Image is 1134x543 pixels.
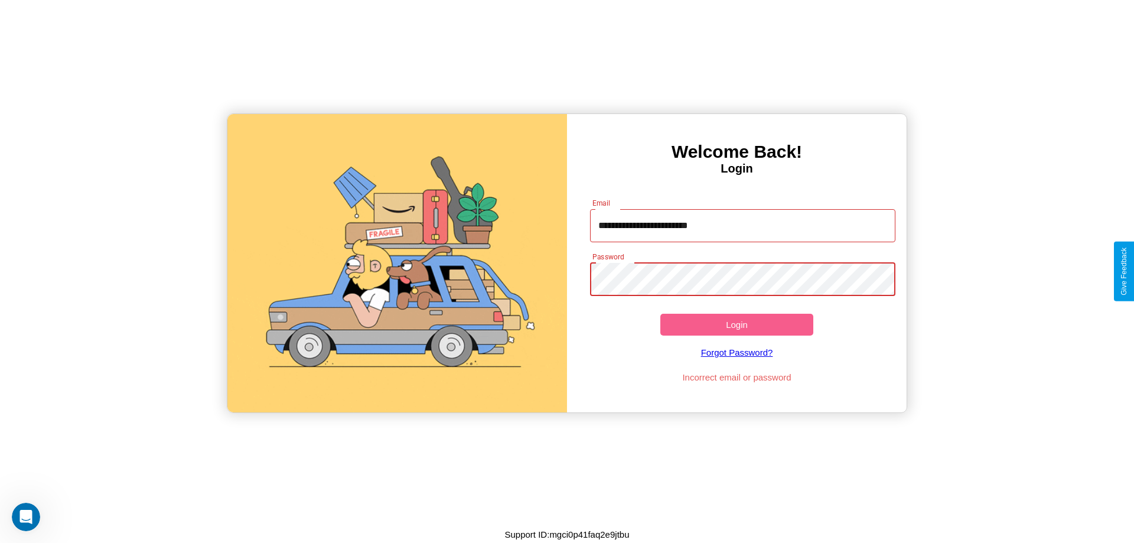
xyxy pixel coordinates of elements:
a: Forgot Password? [584,336,890,369]
label: Password [592,252,624,262]
p: Incorrect email or password [584,369,890,385]
p: Support ID: mgci0p41faq2e9jtbu [505,526,630,542]
img: gif [227,114,567,412]
button: Login [660,314,813,336]
h4: Login [567,162,907,175]
iframe: Intercom live chat [12,503,40,531]
h3: Welcome Back! [567,142,907,162]
div: Give Feedback [1120,248,1128,295]
label: Email [592,198,611,208]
